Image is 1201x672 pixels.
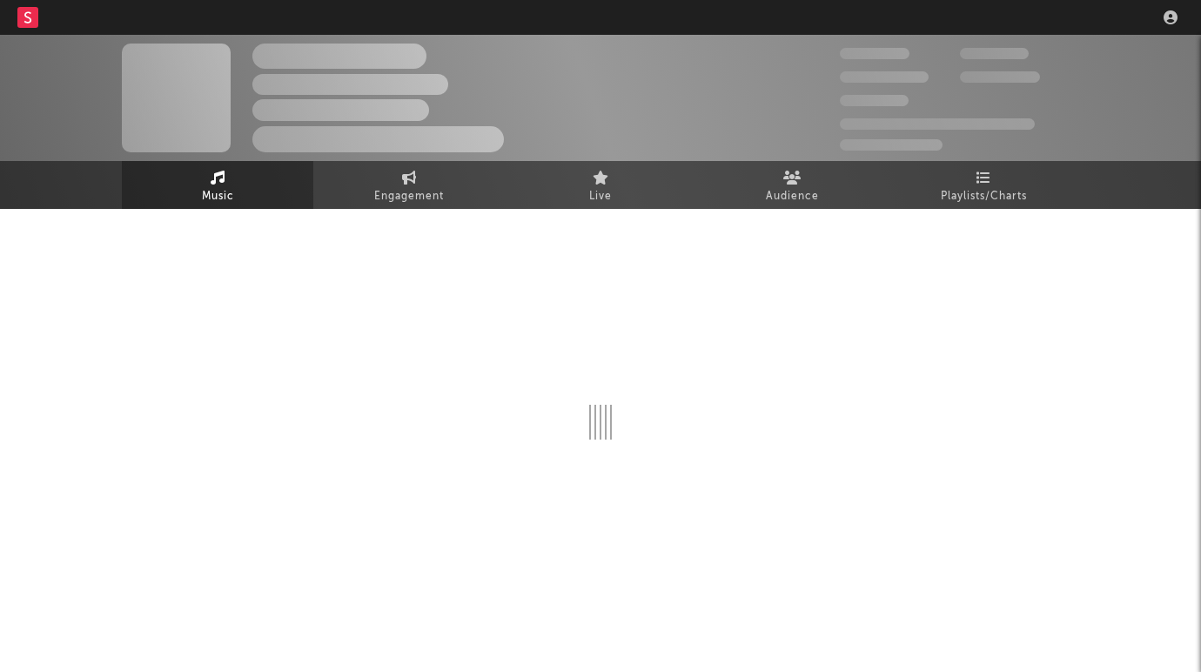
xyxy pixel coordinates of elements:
span: Audience [766,186,819,207]
span: Jump Score: 85.0 [840,139,943,151]
span: Music [202,186,234,207]
a: Engagement [313,161,505,209]
span: 100,000 [840,95,909,106]
span: Playlists/Charts [941,186,1027,207]
span: 50,000,000 [840,71,929,83]
span: 50,000,000 Monthly Listeners [840,118,1035,130]
a: Live [505,161,696,209]
span: 100,000 [960,48,1029,59]
span: 1,000,000 [960,71,1040,83]
a: Music [122,161,313,209]
a: Playlists/Charts [888,161,1079,209]
a: Audience [696,161,888,209]
span: 300,000 [840,48,909,59]
span: Engagement [374,186,444,207]
span: Live [589,186,612,207]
